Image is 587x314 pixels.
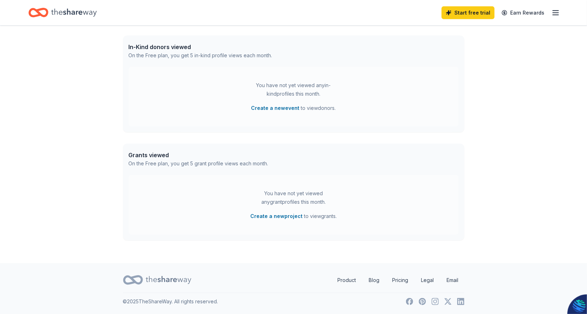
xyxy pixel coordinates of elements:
div: On the Free plan, you get 5 in-kind profile views each month. [129,51,272,60]
span: to view donors . [251,104,336,112]
a: Blog [363,273,385,287]
div: On the Free plan, you get 5 grant profile views each month. [129,159,268,168]
div: Grants viewed [129,151,268,159]
div: In-Kind donors viewed [129,43,272,51]
a: Legal [416,273,440,287]
button: Create a newevent [251,104,300,112]
span: to view grants . [250,212,337,220]
p: © 2025 TheShareWay. All rights reserved. [123,297,218,306]
div: You have not yet viewed any grant profiles this month. [249,189,338,206]
a: Earn Rewards [497,6,549,19]
a: Email [441,273,464,287]
nav: quick links [332,273,464,287]
a: Home [28,4,97,21]
div: You have not yet viewed any in-kind profiles this month. [249,81,338,98]
a: Pricing [387,273,414,287]
a: Product [332,273,362,287]
button: Create a newproject [250,212,303,220]
a: Start free trial [442,6,495,19]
